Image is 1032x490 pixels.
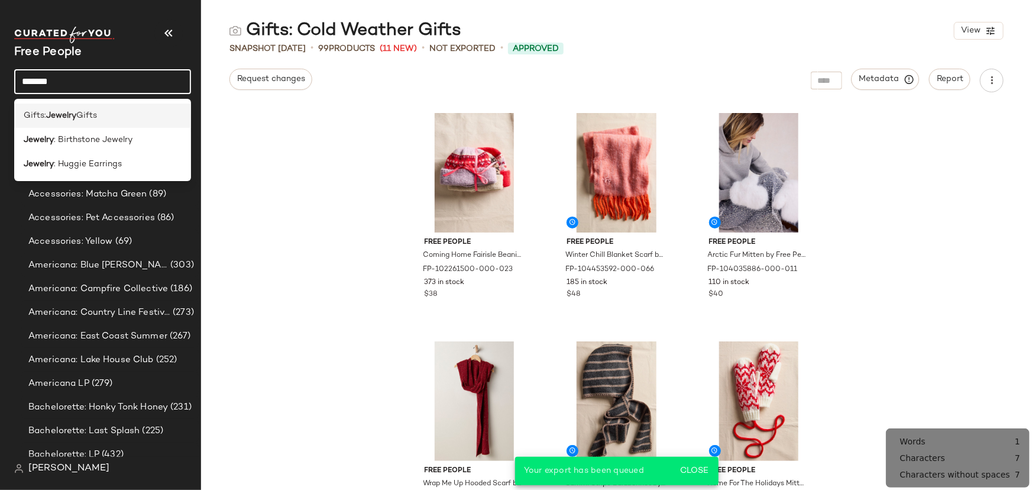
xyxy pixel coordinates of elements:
[28,282,168,296] span: Americana: Campfire Collective
[565,265,654,275] span: FP-104453592-000-066
[425,237,525,248] span: Free People
[557,113,676,233] img: 104453592_066_b
[700,341,819,461] img: 104291687_060_b
[700,113,819,233] img: 104035886_011_a
[229,69,312,90] button: Request changes
[168,259,194,272] span: (303)
[708,265,798,275] span: FP-104035886-000-011
[425,289,438,300] span: $38
[929,69,970,90] button: Report
[708,250,808,261] span: Arctic Fur Mitten by Free People in White
[425,466,525,476] span: Free People
[513,43,559,55] span: Approved
[954,22,1004,40] button: View
[557,341,676,461] img: 103175998_021_b
[680,466,709,476] span: Close
[24,158,54,170] b: Jewelry
[54,134,132,146] span: : Birthstone Jewelry
[310,41,313,56] span: •
[709,237,809,248] span: Free People
[155,211,174,225] span: (86)
[936,75,963,84] span: Report
[237,75,305,84] span: Request changes
[318,43,375,55] div: Products
[168,401,192,414] span: (231)
[229,19,461,43] div: Gifts: Cold Weather Gifts
[709,289,724,300] span: $40
[14,464,24,473] img: svg%3e
[154,353,177,367] span: (252)
[99,448,124,462] span: (432)
[525,466,645,475] span: Your export has been queued
[28,306,170,320] span: Americana: Country Line Festival
[500,41,503,56] span: •
[567,289,580,300] span: $48
[168,282,192,296] span: (186)
[229,43,306,55] span: Snapshot [DATE]
[28,259,168,272] span: Americana: Blue [PERSON_NAME] Baby
[565,250,665,261] span: Winter Chill Blanket Scarf by Free People in Pink
[54,158,122,170] span: : Huggie Earrings
[423,265,513,275] span: FP-102261500-000-023
[28,462,109,476] span: [PERSON_NAME]
[318,44,329,53] span: 99
[28,377,89,391] span: Americana LP
[709,278,750,288] span: 110 in stock
[28,401,168,414] span: Bachelorette: Honky Tonk Honey
[28,353,154,367] span: Americana: Lake House Club
[28,235,113,249] span: Accessories: Yellow
[24,134,54,146] b: Jewelry
[28,188,147,201] span: Accessories: Matcha Green
[429,43,496,55] span: Not Exported
[709,466,809,476] span: Free People
[423,250,523,261] span: Coming Home Fairisle Beanie by Free People in Tan
[28,211,155,225] span: Accessories: Pet Accessories
[14,27,115,43] img: cfy_white_logo.C9jOOHJF.svg
[14,46,82,59] span: Current Company Name
[425,278,465,288] span: 373 in stock
[423,479,523,489] span: Wrap Me Up Hooded Scarf by Free People in Red
[415,341,534,461] img: 103307823_060_b
[708,479,808,489] span: Home For The Holidays Mittens by Free People in Red
[89,377,113,391] span: (279)
[859,74,913,85] span: Metadata
[113,235,132,249] span: (69)
[46,109,76,122] b: Jewelry
[422,41,425,56] span: •
[675,460,713,482] button: Close
[167,330,191,343] span: (267)
[852,69,920,90] button: Metadata
[170,306,194,320] span: (273)
[229,25,241,37] img: svg%3e
[28,424,140,438] span: Bachelorette: Last Splash
[28,330,167,343] span: Americana: East Coast Summer
[567,278,607,288] span: 185 in stock
[28,448,99,462] span: Bachelorette: LP
[76,109,97,122] span: Gifts
[415,113,534,233] img: 102261500_023_0
[567,237,667,248] span: Free People
[960,26,981,36] span: View
[380,43,417,55] span: (11 New)
[147,188,167,201] span: (89)
[24,109,46,122] span: Gifts:
[140,424,164,438] span: (225)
